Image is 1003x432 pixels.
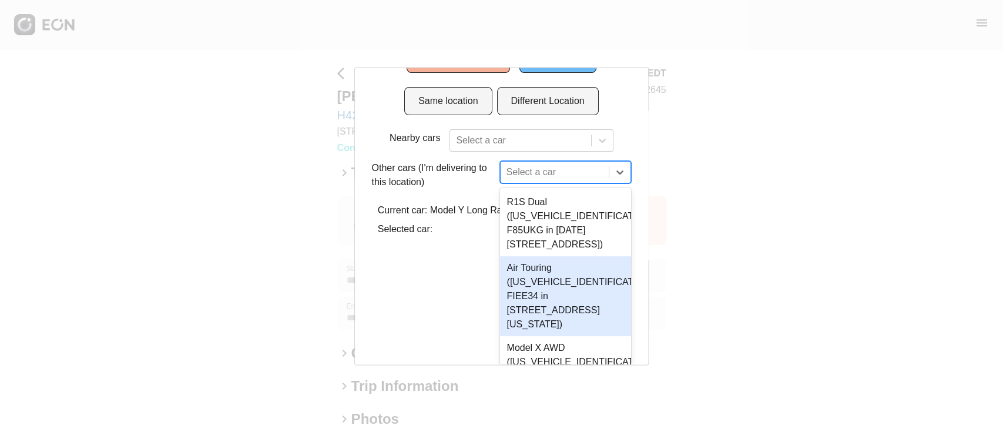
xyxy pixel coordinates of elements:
p: Other cars (I'm delivering to this location) [372,161,495,189]
p: Selected car: [378,222,625,236]
p: Nearby cars [390,131,440,145]
div: R1S Dual ([US_VEHICLE_IDENTIFICATION_NUMBER] F85UKG in [DATE][STREET_ADDRESS]) [500,190,632,256]
div: Model X AWD ([US_VEHICLE_IDENTIFICATION_NUMBER] Y54UGL in [STREET_ADDRESS][US_STATE]) [500,336,632,416]
div: Air Touring ([US_VEHICLE_IDENTIFICATION_NUMBER] FIEE34 in [STREET_ADDRESS][US_STATE]) [500,256,632,336]
button: Same location [404,87,492,115]
button: Different Location [497,87,599,115]
p: Current car: Model Y Long Range AWD (H42VLG in 11101) [378,203,625,217]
